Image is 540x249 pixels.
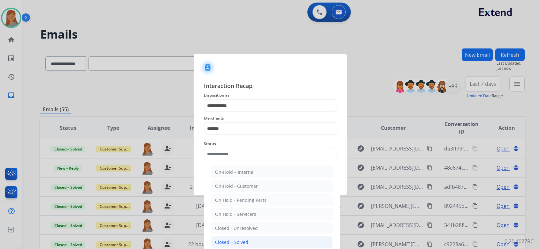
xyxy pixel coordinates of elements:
div: Closed – Solved [215,239,248,245]
img: contactIcon [200,60,215,75]
div: Closed - Unresolved [215,225,258,231]
span: Status [204,140,336,148]
span: Merchants [204,114,336,122]
div: On Hold - Pending Parts [215,197,266,203]
div: On Hold - Servicers [215,211,256,217]
div: On-Hold - Customer [215,183,258,189]
span: Interaction Recap [204,81,336,92]
div: On-Hold – Internal [215,169,255,175]
p: 0.20.1027RC [505,238,534,245]
span: Disposition as [204,92,336,99]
